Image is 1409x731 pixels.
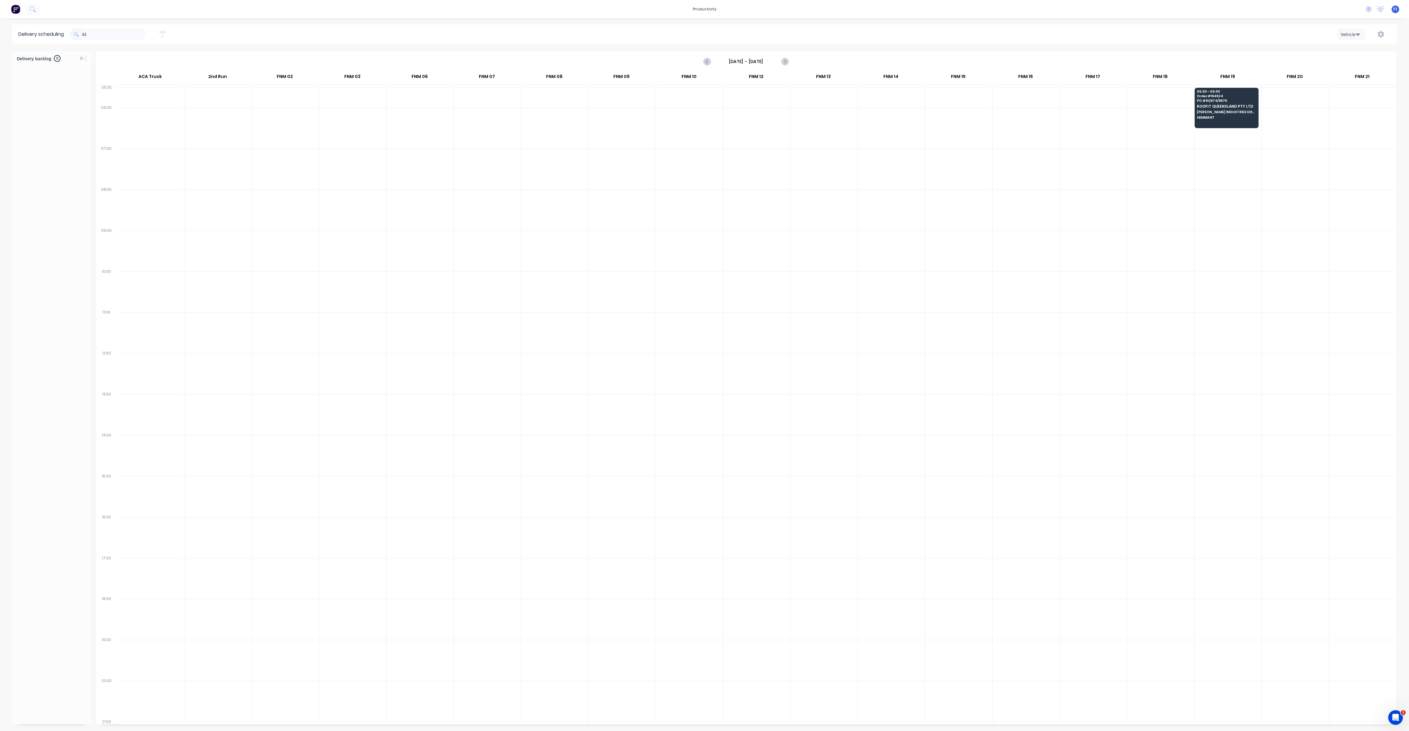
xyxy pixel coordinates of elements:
span: PO # RQ974/9875 [1197,99,1256,102]
span: F1 [1393,6,1397,12]
div: 12:00 [96,350,117,391]
span: [PERSON_NAME] INDUSTRIES 1284 [PERSON_NAME] [1197,110,1256,114]
div: 15:00 [96,473,117,514]
div: 20:00 [96,677,117,718]
div: FNM 06 [386,71,453,85]
div: FNM 20 [1261,71,1328,85]
div: 05:30 [96,84,117,104]
div: 09:00 [96,227,117,268]
div: 13:00 [96,391,117,432]
div: 17:00 [96,555,117,596]
div: 06:00 [96,104,117,145]
div: Delivery scheduling [12,24,70,44]
div: 21:00 [96,718,117,725]
div: FNM 15 [925,71,992,85]
span: 05:30 - 06:30 [1197,90,1256,93]
span: 0 [54,55,61,62]
div: ACA Truck [116,71,184,85]
div: FNM 14 [857,71,924,85]
div: 10:00 [96,268,117,309]
button: Vehicle [1337,29,1365,40]
div: 2nd Run [184,71,251,85]
div: FNM 21 [1329,71,1396,85]
div: FNM 13 [790,71,857,85]
div: FNM 17 [1060,71,1126,85]
div: FNM 09 [588,71,655,85]
iframe: Intercom live chat [1388,710,1403,725]
div: FNM 16 [992,71,1059,85]
div: 19:00 [96,636,117,677]
div: FNM 03 [319,71,386,85]
div: productivity [690,5,719,14]
div: 11:00 [96,309,117,350]
div: Vehicle [1341,31,1359,38]
div: FNM 10 [655,71,722,85]
div: FNM 12 [723,71,790,85]
div: 14:00 [96,432,117,473]
span: HEMMANT [1197,116,1256,119]
div: FNM 02 [251,71,318,85]
span: Delivery backlog [17,55,51,62]
span: ROOFIT QUEENSLAND PTY LTD [1197,104,1256,108]
div: 07:00 [96,145,117,186]
div: 18:00 [96,595,117,636]
div: FNM 19 [1194,71,1261,85]
span: Order # 194624 [1197,94,1256,98]
div: 08:00 [96,186,117,227]
img: Factory [11,5,20,14]
div: 16:00 [96,514,117,555]
input: Search for orders [82,28,146,40]
span: 1 [1401,710,1406,715]
div: FNM 08 [521,71,588,85]
div: FNM 18 [1127,71,1194,85]
div: FNM 07 [453,71,520,85]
